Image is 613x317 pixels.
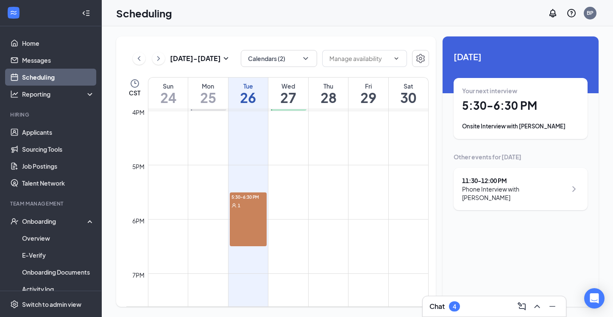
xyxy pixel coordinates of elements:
h3: Chat [429,302,445,311]
button: Minimize [546,300,559,313]
svg: ChevronDown [393,55,400,62]
svg: SmallChevronDown [221,53,231,64]
div: Sun [148,82,188,90]
div: Your next interview [462,86,579,95]
h1: 26 [228,90,268,105]
svg: Notifications [548,8,558,18]
div: Sat [389,82,428,90]
svg: ChevronRight [154,53,163,64]
div: 6pm [131,216,146,225]
div: Reporting [22,90,95,98]
svg: User [231,203,237,208]
a: August 30, 2025 [389,78,428,109]
a: Applicants [22,124,95,141]
h1: 25 [188,90,228,105]
button: ChevronLeft [133,52,145,65]
span: 5:30-6:30 PM [230,192,267,201]
a: August 25, 2025 [188,78,228,109]
a: Onboarding Documents [22,264,95,281]
svg: ChevronDown [301,54,310,63]
a: Home [22,35,95,52]
svg: Settings [10,300,19,309]
div: Thu [309,82,348,90]
button: Settings [412,50,429,67]
div: 5pm [131,162,146,171]
svg: ChevronLeft [135,53,143,64]
div: BP [587,9,593,17]
div: Other events for [DATE] [454,153,588,161]
svg: Minimize [547,301,557,311]
div: Hiring [10,111,93,118]
h1: 30 [389,90,428,105]
svg: ChevronRight [569,184,579,194]
span: 1 [238,203,240,209]
svg: UserCheck [10,217,19,225]
div: 7pm [131,270,146,280]
div: 4pm [131,108,146,117]
button: ComposeMessage [515,300,529,313]
svg: Settings [415,53,426,64]
button: ChevronUp [530,300,544,313]
div: Tue [228,82,268,90]
div: Onboarding [22,217,87,225]
h1: Scheduling [116,6,172,20]
a: Activity log [22,281,95,298]
div: Phone Interview with [PERSON_NAME] [462,185,567,202]
div: Wed [268,82,308,90]
h1: 28 [309,90,348,105]
button: Calendars (2)ChevronDown [241,50,317,67]
a: August 27, 2025 [268,78,308,109]
h3: [DATE] - [DATE] [170,54,221,63]
svg: Collapse [82,9,90,17]
a: August 28, 2025 [309,78,348,109]
span: [DATE] [454,50,588,63]
svg: ComposeMessage [517,301,527,311]
svg: Analysis [10,90,19,98]
h1: 5:30 - 6:30 PM [462,98,579,113]
div: Fri [348,82,388,90]
div: 11:30 - 12:00 PM [462,176,567,185]
div: Mon [188,82,228,90]
div: Team Management [10,200,93,207]
a: Messages [22,52,95,69]
svg: ChevronUp [532,301,542,311]
input: Manage availability [329,54,390,63]
a: August 26, 2025 [228,78,268,109]
a: Talent Network [22,175,95,192]
h1: 27 [268,90,308,105]
svg: Clock [130,78,140,89]
a: Sourcing Tools [22,141,95,158]
h1: 24 [148,90,188,105]
a: Scheduling [22,69,95,86]
div: Onsite Interview with [PERSON_NAME] [462,122,579,131]
div: Open Intercom Messenger [584,288,605,309]
div: 4 [453,303,456,310]
span: CST [129,89,140,97]
h1: 29 [348,90,388,105]
a: August 29, 2025 [348,78,388,109]
svg: QuestionInfo [566,8,577,18]
a: Job Postings [22,158,95,175]
svg: WorkstreamLogo [9,8,18,17]
a: E-Verify [22,247,95,264]
button: ChevronRight [152,52,165,65]
a: August 24, 2025 [148,78,188,109]
a: Overview [22,230,95,247]
div: Switch to admin view [22,300,81,309]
